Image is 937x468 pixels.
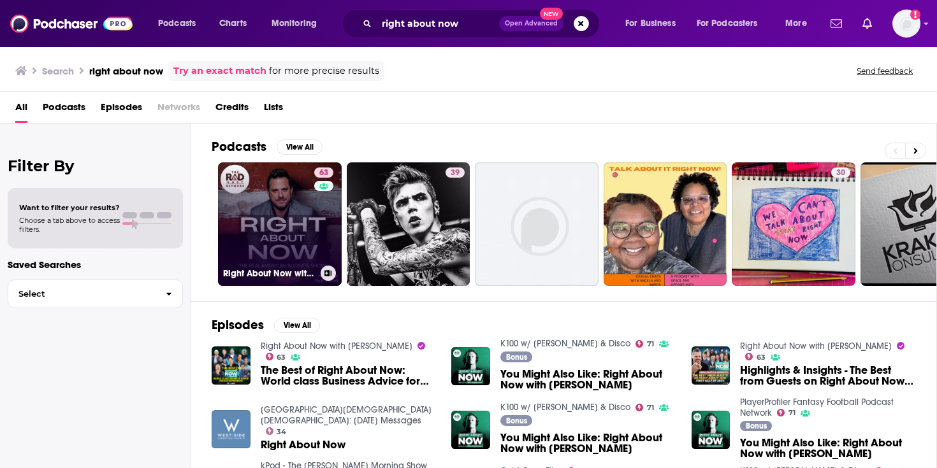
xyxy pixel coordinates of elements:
[377,13,499,34] input: Search podcasts, credits, & more...
[636,340,654,348] a: 71
[740,437,916,459] span: You Might Also Like: Right About Now with [PERSON_NAME]
[212,139,323,155] a: PodcastsView All
[8,259,183,271] p: Saved Searches
[788,410,795,416] span: 71
[8,290,156,298] span: Select
[500,432,676,454] span: You Might Also Like: Right About Now with [PERSON_NAME]
[319,167,328,180] span: 63
[892,10,920,38] img: User Profile
[89,65,163,77] h3: right about now
[740,341,892,351] a: Right About Now with Ryan Alford
[8,280,183,308] button: Select
[746,422,767,430] span: Bonus
[785,15,807,32] span: More
[219,15,247,32] span: Charts
[149,13,212,34] button: open menu
[892,10,920,38] button: Show profile menu
[173,64,266,78] a: Try an exact match
[697,15,758,32] span: For Podcasters
[272,15,317,32] span: Monitoring
[636,404,654,411] a: 71
[223,268,316,279] h3: Right About Now with [PERSON_NAME]
[506,353,527,361] span: Bonus
[261,365,437,386] a: The Best of Right About Now: World class Business Advice for Entrepreneurs
[500,338,630,349] a: K100 w/ Konnan & Disco
[692,411,730,450] img: You Might Also Like: Right About Now with Ryan Alford
[853,66,917,76] button: Send feedback
[506,417,527,425] span: Bonus
[10,11,133,36] img: Podchaser - Follow, Share and Rate Podcasts
[500,402,630,413] a: K100 w/ Konnan & Disco
[505,20,558,27] span: Open Advanced
[266,353,286,360] a: 63
[274,318,320,333] button: View All
[212,410,251,449] img: Right About Now
[740,437,916,459] a: You Might Also Like: Right About Now with Ryan Alford
[157,97,200,123] span: Networks
[777,409,795,416] a: 71
[277,355,286,360] span: 63
[831,167,850,178] a: 30
[261,404,432,426] a: West Side Christian Church: Sunday Messages
[212,346,251,385] img: The Best of Right About Now: World class Business Advice for Entrepreneurs
[8,157,183,175] h2: Filter By
[15,97,27,123] a: All
[451,411,490,450] img: You Might Also Like: Right About Now with Ryan Alford
[836,167,845,180] span: 30
[215,97,249,123] a: Credits
[625,15,676,32] span: For Business
[263,13,333,34] button: open menu
[277,139,323,155] button: View All
[740,397,894,418] a: PlayerProfiler Fantasy Football Podcast Network
[540,8,563,20] span: New
[101,97,142,123] span: Episodes
[688,13,776,34] button: open menu
[451,347,490,386] a: You Might Also Like: Right About Now with Ryan Alford
[354,9,612,38] div: Search podcasts, credits, & more...
[500,369,676,390] a: You Might Also Like: Right About Now with Ryan Alford
[212,317,320,333] a: EpisodesView All
[269,64,379,78] span: for more precise results
[857,13,877,34] a: Show notifications dropdown
[499,16,563,31] button: Open AdvancedNew
[261,341,412,351] a: Right About Now with Ryan Alford
[446,167,465,178] a: 39
[42,65,74,77] h3: Search
[264,97,283,123] a: Lists
[647,341,654,347] span: 71
[692,346,730,385] img: Highlights & Insights - The Best from Guests on Right About Now First Half of 2024
[158,15,196,32] span: Podcasts
[745,353,766,360] a: 63
[212,139,266,155] h2: Podcasts
[212,317,264,333] h2: Episodes
[732,162,855,286] a: 30
[218,162,342,286] a: 63Right About Now with [PERSON_NAME]
[347,162,470,286] a: 39
[740,365,916,386] a: Highlights & Insights - The Best from Guests on Right About Now First Half of 2024
[500,369,676,390] span: You Might Also Like: Right About Now with [PERSON_NAME]
[277,429,286,435] span: 34
[616,13,692,34] button: open menu
[43,97,85,123] a: Podcasts
[776,13,823,34] button: open menu
[211,13,254,34] a: Charts
[261,439,345,450] a: Right About Now
[825,13,847,34] a: Show notifications dropdown
[647,405,654,411] span: 71
[266,427,287,435] a: 34
[19,216,120,234] span: Choose a tab above to access filters.
[500,432,676,454] a: You Might Also Like: Right About Now with Ryan Alford
[892,10,920,38] span: Logged in as sophiak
